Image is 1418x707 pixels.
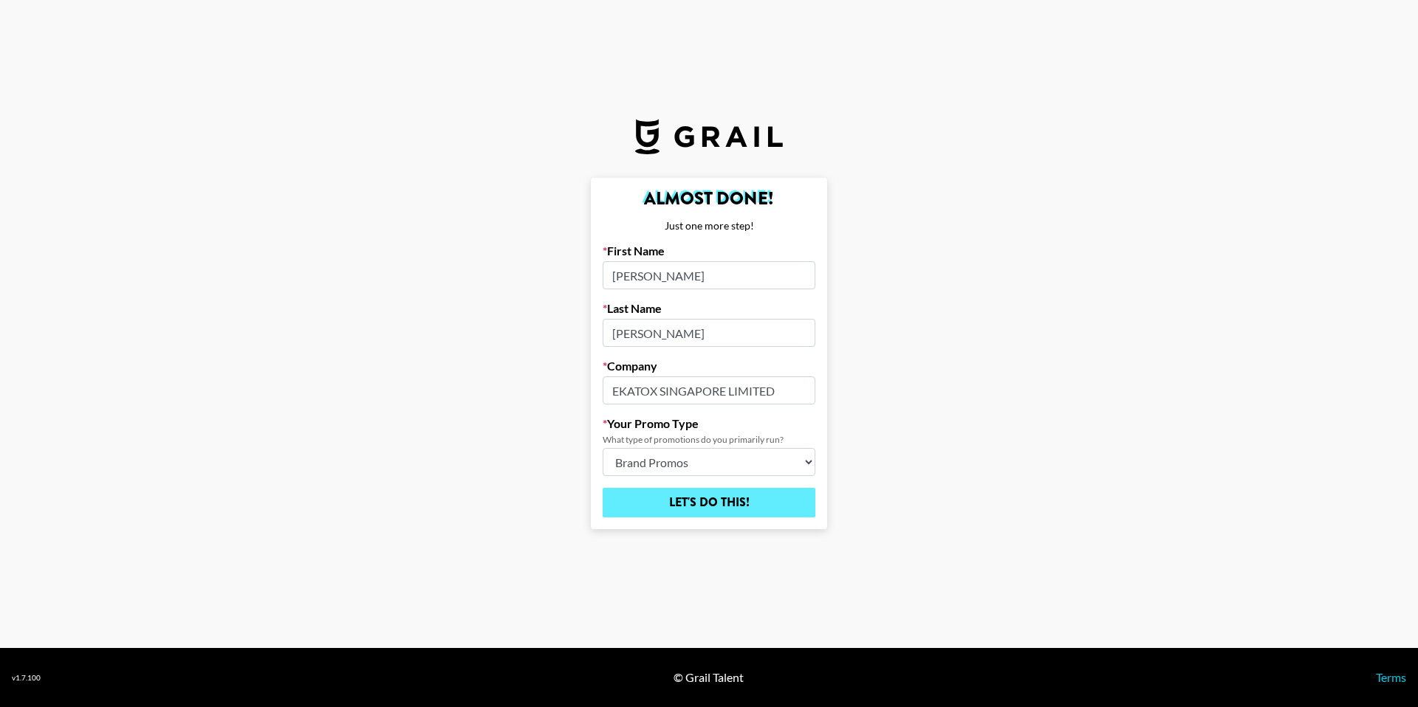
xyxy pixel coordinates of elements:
[603,376,815,404] input: Company
[603,244,815,258] label: First Name
[603,301,815,316] label: Last Name
[603,190,815,207] h2: Almost Done!
[603,261,815,289] input: First Name
[603,488,815,517] input: Let's Do This!
[674,670,744,685] div: © Grail Talent
[635,119,783,154] img: Grail Talent Logo
[603,416,815,431] label: Your Promo Type
[603,434,815,445] div: What type of promotions do you primarily run?
[603,219,815,232] div: Just one more step!
[603,359,815,373] label: Company
[603,319,815,347] input: Last Name
[12,673,41,683] div: v 1.7.100
[1376,670,1406,684] a: Terms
